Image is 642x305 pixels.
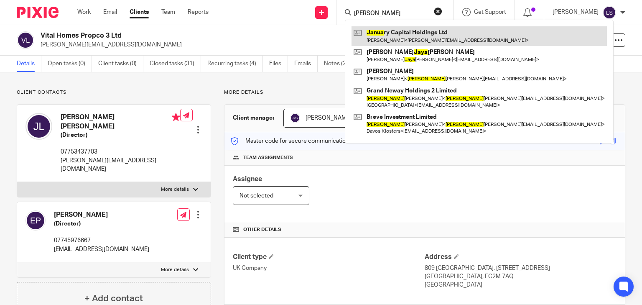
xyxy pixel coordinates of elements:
span: Not selected [239,193,273,199]
h5: (Director) [61,131,180,139]
a: Work [77,8,91,16]
a: Open tasks (0) [48,56,92,72]
span: Get Support [474,9,506,15]
h4: Address [425,253,617,261]
a: Clients [130,8,149,16]
p: 07745976667 [54,236,149,245]
p: [PERSON_NAME] [553,8,599,16]
span: Other details [243,226,281,233]
span: [PERSON_NAME] [306,115,352,121]
p: More details [161,186,189,193]
img: svg%3E [17,31,34,49]
a: Client tasks (0) [98,56,143,72]
a: Closed tasks (31) [150,56,201,72]
i: Primary [172,113,180,121]
span: Assignee [233,176,262,182]
a: Recurring tasks (4) [207,56,263,72]
h4: Client type [233,253,425,261]
p: [EMAIL_ADDRESS][DOMAIN_NAME] [54,245,149,254]
a: Files [269,56,288,72]
img: svg%3E [25,113,52,140]
h2: Vital Homes Propco 3 Ltd [41,31,418,40]
p: More details [161,267,189,273]
span: Team assignments [243,154,293,161]
a: Emails [294,56,318,72]
p: More details [224,89,625,96]
a: Notes (2) [324,56,354,72]
h4: [PERSON_NAME] [54,210,149,219]
a: Reports [188,8,209,16]
h3: Client manager [233,114,275,122]
a: Email [103,8,117,16]
a: Team [161,8,175,16]
h4: [PERSON_NAME] [PERSON_NAME] [61,113,180,131]
h5: (Director) [54,220,149,228]
img: svg%3E [290,113,300,123]
img: svg%3E [25,210,46,231]
p: [PERSON_NAME][EMAIL_ADDRESS][DOMAIN_NAME] [61,156,180,174]
img: svg%3E [603,6,616,19]
p: [GEOGRAPHIC_DATA] [425,281,617,289]
h4: + Add contact [84,292,143,305]
p: 07753437703 [61,148,180,156]
a: Details [17,56,41,72]
p: Client contacts [17,89,211,96]
input: Search [353,10,428,18]
p: 809 [GEOGRAPHIC_DATA], [STREET_ADDRESS] [425,264,617,272]
p: [PERSON_NAME][EMAIL_ADDRESS][DOMAIN_NAME] [41,41,512,49]
button: Clear [434,7,442,15]
p: [GEOGRAPHIC_DATA], EC2M 7AQ [425,272,617,281]
p: UK Company [233,264,425,272]
p: Master code for secure communications and files [231,137,375,145]
img: Pixie [17,7,59,18]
